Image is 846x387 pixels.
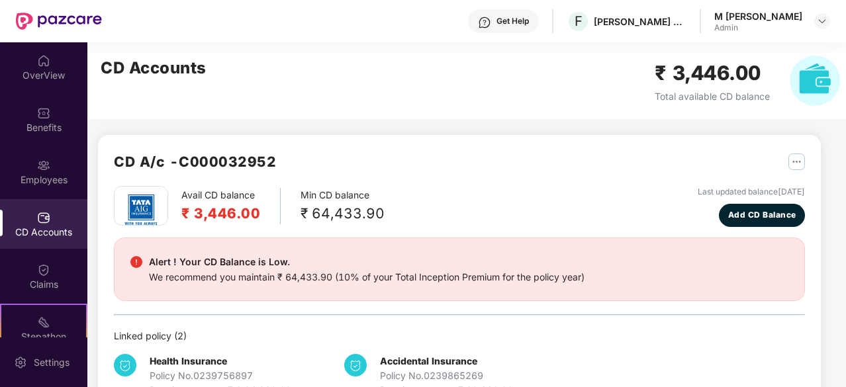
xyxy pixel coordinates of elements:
div: Linked policy ( 2 ) [114,329,805,343]
div: ₹ 64,433.90 [301,202,385,224]
h2: CD Accounts [101,56,207,81]
img: svg+xml;base64,PHN2ZyBpZD0iRW1wbG95ZWVzIiB4bWxucz0iaHR0cDovL3d3dy53My5vcmcvMjAwMC9zdmciIHdpZHRoPS... [37,159,50,172]
div: Stepathon [1,330,86,343]
div: Policy No. 0239865269 [380,368,513,383]
img: svg+xml;base64,PHN2ZyBpZD0iRHJvcGRvd24tMzJ4MzIiIHhtbG5zPSJodHRwOi8vd3d3LnczLm9yZy8yMDAwL3N2ZyIgd2... [817,16,827,26]
div: Get Help [496,16,529,26]
div: Alert ! Your CD Balance is Low. [149,254,585,270]
img: svg+xml;base64,PHN2ZyBpZD0iRGFuZ2VyX2FsZXJ0IiBkYXRhLW5hbWU9IkRhbmdlciBhbGVydCIgeG1sbnM9Imh0dHA6Ly... [130,256,142,268]
img: tatag.png [118,187,164,233]
div: Min CD balance [301,188,385,224]
img: svg+xml;base64,PHN2ZyBpZD0iQ2xhaW0iIHhtbG5zPSJodHRwOi8vd3d3LnczLm9yZy8yMDAwL3N2ZyIgd2lkdGg9IjIwIi... [37,263,50,277]
img: svg+xml;base64,PHN2ZyBpZD0iQ0RfQWNjb3VudHMiIGRhdGEtbmFtZT0iQ0QgQWNjb3VudHMiIHhtbG5zPSJodHRwOi8vd3... [37,211,50,224]
img: svg+xml;base64,PHN2ZyB4bWxucz0iaHR0cDovL3d3dy53My5vcmcvMjAwMC9zdmciIHdpZHRoPSIyMSIgaGVpZ2h0PSIyMC... [37,316,50,329]
div: Settings [30,356,73,369]
div: Last updated balance [DATE] [698,186,805,198]
h2: ₹ 3,446.00 [181,202,260,224]
div: [PERSON_NAME] & [PERSON_NAME] Labs Private Limited [594,15,686,28]
img: svg+xml;base64,PHN2ZyB4bWxucz0iaHR0cDovL3d3dy53My5vcmcvMjAwMC9zdmciIHdpZHRoPSIyNSIgaGVpZ2h0PSIyNS... [788,153,805,170]
img: svg+xml;base64,PHN2ZyB4bWxucz0iaHR0cDovL3d3dy53My5vcmcvMjAwMC9zdmciIHdpZHRoPSIzNCIgaGVpZ2h0PSIzNC... [114,354,136,376]
h2: ₹ 3,446.00 [655,58,770,89]
button: Add CD Balance [719,204,805,227]
img: svg+xml;base64,PHN2ZyBpZD0iU2V0dGluZy0yMHgyMCIgeG1sbnM9Imh0dHA6Ly93d3cudzMub3JnLzIwMDAvc3ZnIiB3aW... [14,356,27,369]
div: We recommend you maintain ₹ 64,433.90 (10% of your Total Inception Premium for the policy year) [149,270,585,284]
img: svg+xml;base64,PHN2ZyBpZD0iSGVscC0zMngzMiIgeG1sbnM9Imh0dHA6Ly93d3cudzMub3JnLzIwMDAvc3ZnIiB3aWR0aD... [478,16,491,29]
div: Avail CD balance [181,188,281,224]
img: svg+xml;base64,PHN2ZyBpZD0iQmVuZWZpdHMiIHhtbG5zPSJodHRwOi8vd3d3LnczLm9yZy8yMDAwL3N2ZyIgd2lkdGg9Ij... [37,107,50,120]
img: New Pazcare Logo [16,13,102,30]
div: M [PERSON_NAME] [714,10,802,22]
img: svg+xml;base64,PHN2ZyB4bWxucz0iaHR0cDovL3d3dy53My5vcmcvMjAwMC9zdmciIHhtbG5zOnhsaW5rPSJodHRwOi8vd3... [790,56,840,106]
div: Policy No. 0239756897 [150,368,291,383]
b: Accidental Insurance [380,355,477,366]
img: svg+xml;base64,PHN2ZyB4bWxucz0iaHR0cDovL3d3dy53My5vcmcvMjAwMC9zdmciIHdpZHRoPSIzNCIgaGVpZ2h0PSIzNC... [344,354,367,376]
b: Health Insurance [150,355,227,366]
span: Add CD Balance [728,209,796,222]
span: F [575,13,583,29]
div: Admin [714,22,802,33]
span: Total available CD balance [655,91,770,102]
h2: CD A/c - C000032952 [114,151,276,173]
img: svg+xml;base64,PHN2ZyBpZD0iSG9tZSIgeG1sbnM9Imh0dHA6Ly93d3cudzMub3JnLzIwMDAvc3ZnIiB3aWR0aD0iMjAiIG... [37,54,50,67]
